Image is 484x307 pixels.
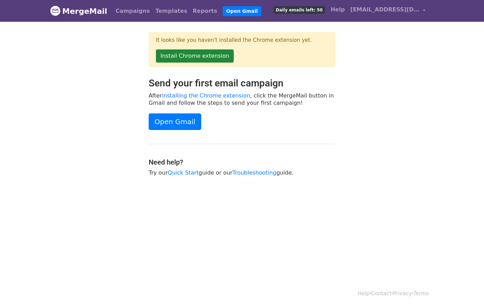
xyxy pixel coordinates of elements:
[113,4,152,18] a: Campaigns
[413,290,429,297] a: Terms
[149,169,335,176] p: Try our guide or our guide.
[449,274,484,307] iframe: Chat Widget
[271,3,328,17] a: Daily emails left: 50
[156,37,328,44] p: It looks like you haven't installed the Chrome extension yet.
[223,6,261,16] a: Open Gmail
[50,4,107,18] a: MergeMail
[149,113,201,130] a: Open Gmail
[152,4,190,18] a: Templates
[347,3,428,19] a: [EMAIL_ADDRESS][DOMAIN_NAME]
[156,49,234,63] a: Install Chrome extension
[371,290,391,297] a: Contact
[149,158,335,166] h4: Need help?
[273,6,325,14] span: Daily emails left: 50
[328,3,347,17] a: Help
[190,4,220,18] a: Reports
[50,6,60,16] img: MergeMail logo
[168,169,198,176] a: Quick Start
[393,290,412,297] a: Privacy
[358,290,370,297] a: Help
[350,6,419,14] span: [EMAIL_ADDRESS][DOMAIN_NAME]
[232,169,276,176] a: Troubleshooting
[149,77,335,89] h2: Send your first email campaign
[162,92,250,99] a: installing the Chrome extension
[149,92,335,106] p: After , click the MergeMail button in Gmail and follow the steps to send your first campaign!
